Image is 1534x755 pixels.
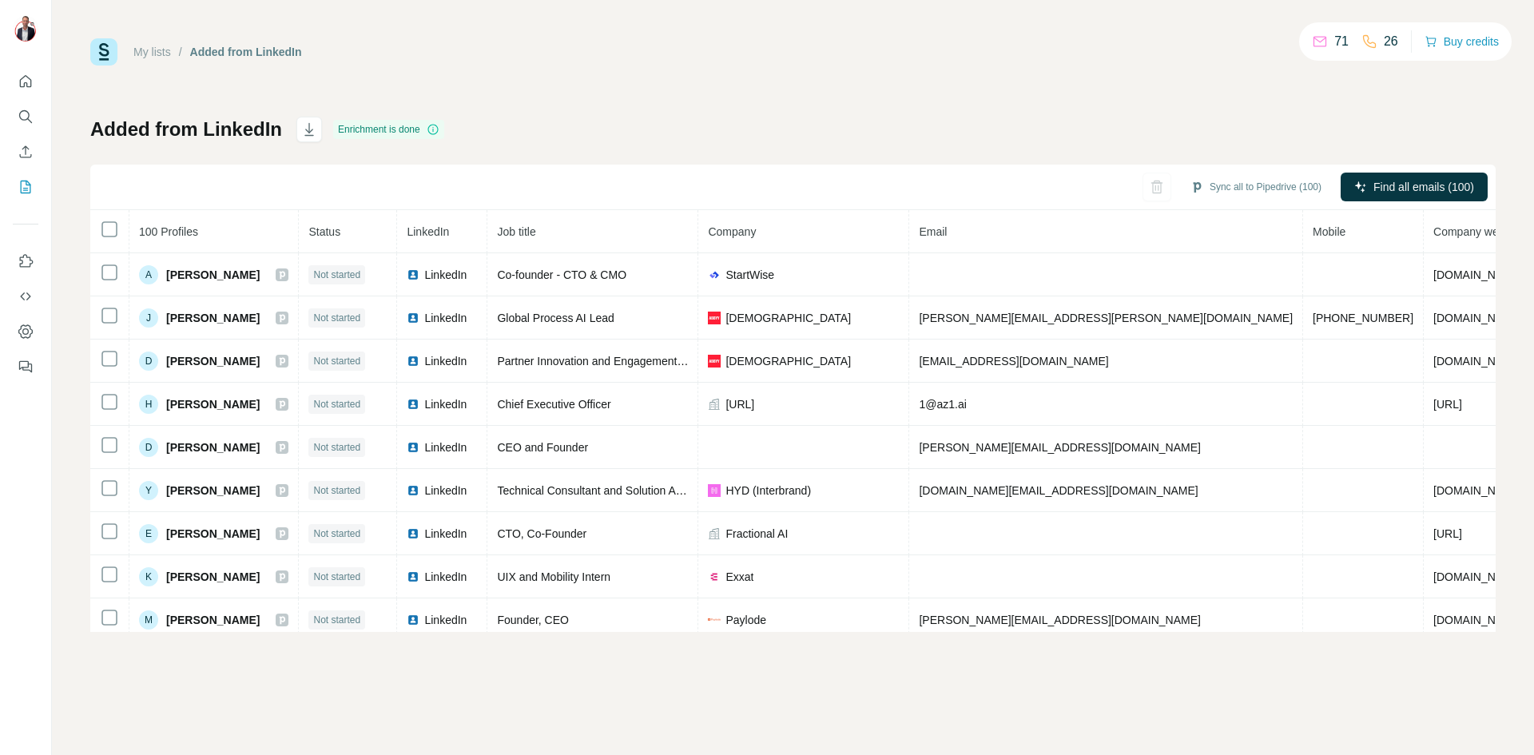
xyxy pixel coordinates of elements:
[179,44,182,60] li: /
[1433,312,1523,324] span: [DOMAIN_NAME]
[424,439,467,455] span: LinkedIn
[708,484,721,497] img: company-logo
[313,397,360,411] span: Not started
[166,310,260,326] span: [PERSON_NAME]
[497,398,610,411] span: Chief Executive Officer
[1179,175,1333,199] button: Sync all to Pipedrive (100)
[139,265,158,284] div: A
[919,484,1198,497] span: [DOMAIN_NAME][EMAIL_ADDRESS][DOMAIN_NAME]
[497,527,586,540] span: CTO, Co-Founder
[166,439,260,455] span: [PERSON_NAME]
[13,173,38,201] button: My lists
[13,67,38,96] button: Quick start
[407,398,419,411] img: LinkedIn logo
[725,483,811,499] span: HYD (Interbrand)
[708,618,721,621] img: company-logo
[313,354,360,368] span: Not started
[708,225,756,238] span: Company
[1373,179,1474,195] span: Find all emails (100)
[1334,32,1349,51] p: 71
[424,569,467,585] span: LinkedIn
[497,312,614,324] span: Global Process AI Lead
[1433,484,1523,497] span: [DOMAIN_NAME]
[725,569,753,585] span: Exxat
[708,268,721,281] img: company-logo
[313,527,360,541] span: Not started
[133,46,171,58] a: My lists
[308,225,340,238] span: Status
[166,267,260,283] span: [PERSON_NAME]
[708,570,721,583] img: company-logo
[919,398,966,411] span: 1@az1.ai
[139,438,158,457] div: D
[166,483,260,499] span: [PERSON_NAME]
[708,312,721,324] img: company-logo
[497,441,588,454] span: CEO and Founder
[725,267,774,283] span: StartWise
[497,570,610,583] span: UIX and Mobility Intern
[407,225,449,238] span: LinkedIn
[919,614,1200,626] span: [PERSON_NAME][EMAIL_ADDRESS][DOMAIN_NAME]
[139,481,158,500] div: Y
[497,484,712,497] span: Technical Consultant and Solution Architect
[407,484,419,497] img: LinkedIn logo
[424,612,467,628] span: LinkedIn
[313,268,360,282] span: Not started
[13,247,38,276] button: Use Surfe on LinkedIn
[1313,312,1413,324] span: [PHONE_NUMBER]
[1433,614,1523,626] span: [DOMAIN_NAME]
[407,355,419,368] img: LinkedIn logo
[407,268,419,281] img: LinkedIn logo
[725,396,754,412] span: [URL]
[725,310,851,326] span: [DEMOGRAPHIC_DATA]
[424,483,467,499] span: LinkedIn
[1425,30,1499,53] button: Buy credits
[13,137,38,166] button: Enrich CSV
[725,612,766,628] span: Paylode
[333,120,444,139] div: Enrichment is done
[13,16,38,42] img: Avatar
[139,395,158,414] div: H
[166,353,260,369] span: [PERSON_NAME]
[313,311,360,325] span: Not started
[139,610,158,630] div: M
[90,38,117,66] img: Surfe Logo
[313,440,360,455] span: Not started
[90,117,282,142] h1: Added from LinkedIn
[497,614,569,626] span: Founder, CEO
[313,570,360,584] span: Not started
[1433,268,1523,281] span: [DOMAIN_NAME]
[139,567,158,586] div: K
[497,355,865,368] span: Partner Innovation and Engagement Consultant at [GEOGRAPHIC_DATA]
[497,225,535,238] span: Job title
[919,225,947,238] span: Email
[919,312,1293,324] span: [PERSON_NAME][EMAIL_ADDRESS][PERSON_NAME][DOMAIN_NAME]
[497,268,626,281] span: Co-founder - CTO & CMO
[424,310,467,326] span: LinkedIn
[13,102,38,131] button: Search
[919,441,1200,454] span: [PERSON_NAME][EMAIL_ADDRESS][DOMAIN_NAME]
[313,613,360,627] span: Not started
[407,312,419,324] img: LinkedIn logo
[1433,225,1522,238] span: Company website
[139,524,158,543] div: E
[1433,527,1462,540] span: [URL]
[139,352,158,371] div: D
[139,225,198,238] span: 100 Profiles
[725,353,851,369] span: [DEMOGRAPHIC_DATA]
[708,355,721,368] img: company-logo
[313,483,360,498] span: Not started
[1433,570,1523,583] span: [DOMAIN_NAME]
[1313,225,1345,238] span: Mobile
[190,44,302,60] div: Added from LinkedIn
[1341,173,1488,201] button: Find all emails (100)
[166,612,260,628] span: [PERSON_NAME]
[1384,32,1398,51] p: 26
[13,352,38,381] button: Feedback
[919,355,1108,368] span: [EMAIL_ADDRESS][DOMAIN_NAME]
[139,308,158,328] div: J
[725,526,788,542] span: Fractional AI
[166,396,260,412] span: [PERSON_NAME]
[407,570,419,583] img: LinkedIn logo
[407,614,419,626] img: LinkedIn logo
